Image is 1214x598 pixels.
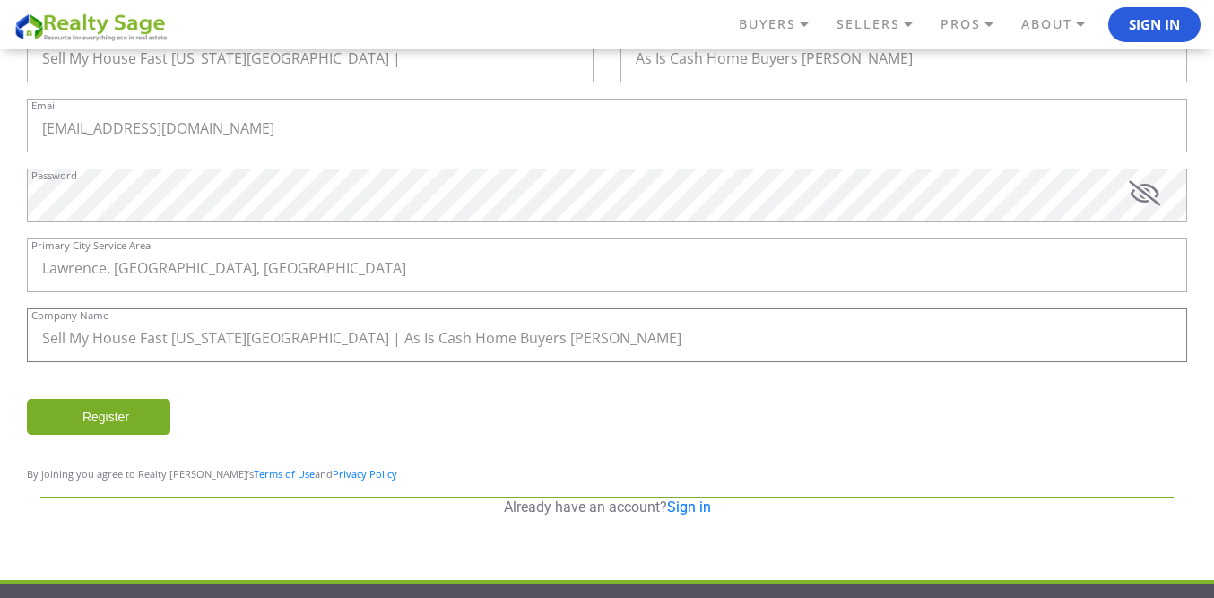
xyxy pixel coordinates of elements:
[13,11,175,42] img: REALTY SAGE
[31,310,108,320] label: Company Name
[1017,9,1108,39] a: ABOUT
[27,467,397,481] span: By joining you agree to Realty [PERSON_NAME]’s and
[40,498,1174,517] p: Already have an account?
[667,498,711,516] a: Sign in
[31,240,151,250] label: Primary City Service Area
[734,9,832,39] a: BUYERS
[1108,7,1201,43] button: Sign In
[333,467,397,481] a: Privacy Policy
[31,170,77,180] label: Password
[31,100,57,110] label: Email
[254,467,315,481] a: Terms of Use
[27,399,170,435] input: Register
[936,9,1017,39] a: PROS
[832,9,936,39] a: SELLERS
